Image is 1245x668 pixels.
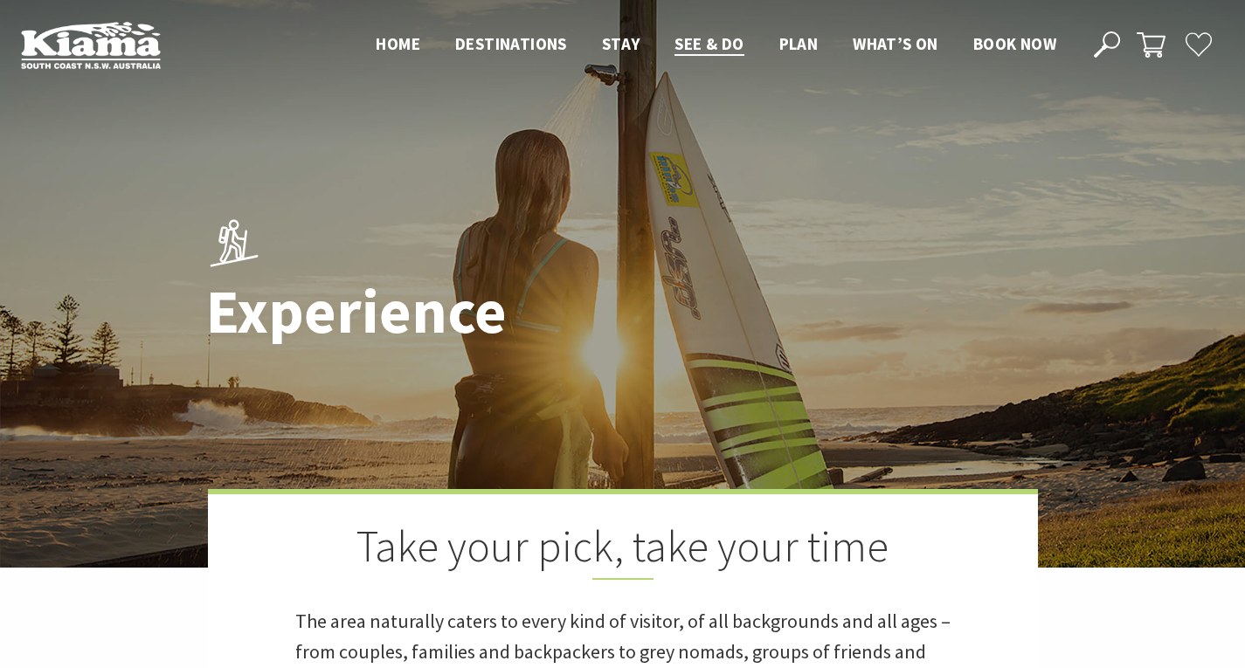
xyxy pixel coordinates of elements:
[674,33,744,54] span: See & Do
[206,279,700,346] h1: Experience
[853,33,938,54] span: What’s On
[973,33,1056,54] span: Book now
[295,520,951,580] h2: Take your pick, take your time
[602,33,640,54] span: Stay
[376,33,420,54] span: Home
[455,33,567,54] span: Destinations
[358,31,1074,59] nav: Main Menu
[21,21,161,69] img: Kiama Logo
[779,33,819,54] span: Plan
